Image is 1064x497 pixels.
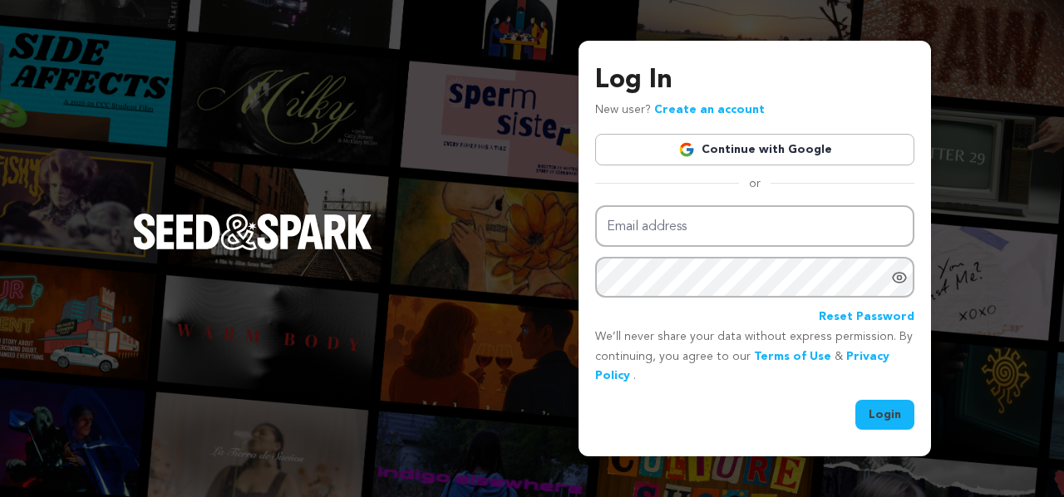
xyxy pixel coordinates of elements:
[739,175,771,192] span: or
[595,134,914,165] a: Continue with Google
[595,101,765,121] p: New user?
[133,214,372,283] a: Seed&Spark Homepage
[855,400,914,430] button: Login
[754,351,831,362] a: Terms of Use
[595,61,914,101] h3: Log In
[819,308,914,327] a: Reset Password
[678,141,695,158] img: Google logo
[891,269,908,286] a: Show password as plain text. Warning: this will display your password on the screen.
[133,214,372,250] img: Seed&Spark Logo
[595,205,914,248] input: Email address
[595,327,914,386] p: We’ll never share your data without express permission. By continuing, you agree to our & .
[654,104,765,116] a: Create an account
